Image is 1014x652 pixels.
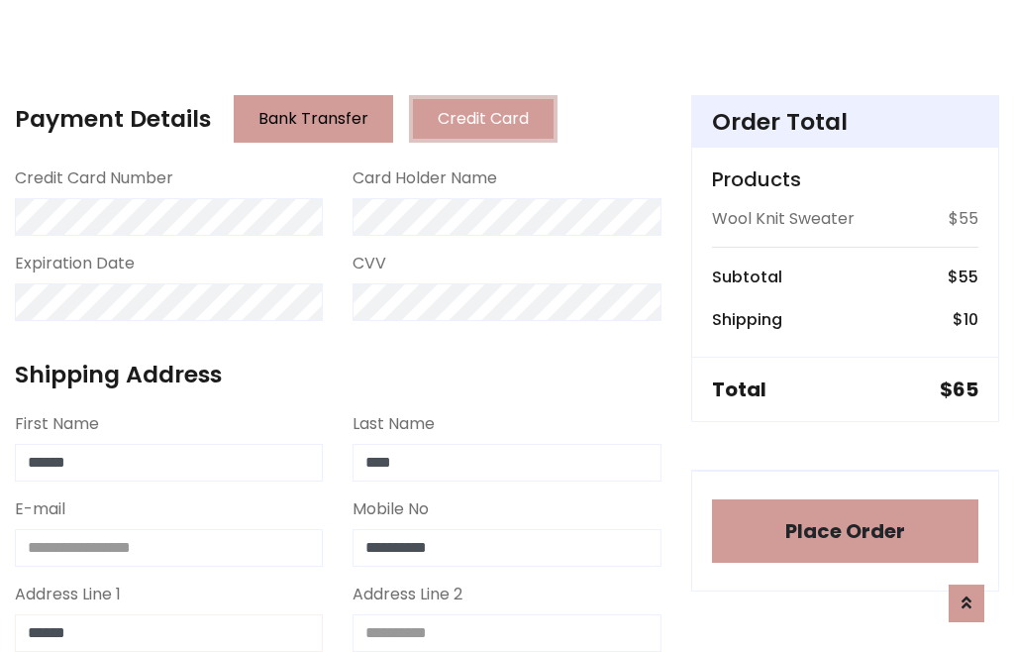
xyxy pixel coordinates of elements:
[15,166,173,190] label: Credit Card Number
[712,378,766,401] h5: Total
[15,361,661,388] h4: Shipping Address
[953,310,978,329] h6: $
[353,166,497,190] label: Card Holder Name
[963,308,978,331] span: 10
[949,207,978,231] p: $55
[959,266,978,288] span: 55
[409,95,558,143] button: Credit Card
[712,268,782,286] h6: Subtotal
[353,252,386,275] label: CVV
[712,310,782,329] h6: Shipping
[353,583,462,606] label: Address Line 2
[353,412,435,436] label: Last Name
[712,499,978,563] button: Place Order
[712,207,855,231] p: Wool Knit Sweater
[15,583,121,606] label: Address Line 1
[940,378,978,401] h5: $
[712,167,978,191] h5: Products
[15,412,99,436] label: First Name
[15,252,135,275] label: Expiration Date
[15,497,65,521] label: E-mail
[712,108,978,136] h4: Order Total
[234,95,393,143] button: Bank Transfer
[353,497,429,521] label: Mobile No
[953,376,978,403] span: 65
[15,105,211,133] h4: Payment Details
[948,268,978,286] h6: $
